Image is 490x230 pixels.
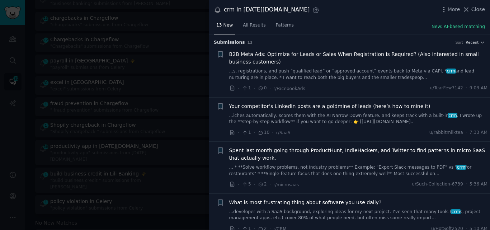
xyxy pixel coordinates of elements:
span: 7:33 AM [470,130,487,136]
span: r/microsaas [273,182,299,187]
span: 5:36 AM [470,181,487,188]
a: Patterns [273,20,296,34]
a: What is most frustrating thing about software you use daily? [229,199,382,206]
span: Close [471,6,485,13]
span: r/FacebookAds [273,86,305,91]
button: Close [462,6,485,13]
span: · [466,181,467,188]
span: 13 New [216,22,233,29]
span: · [254,85,255,92]
a: All Results [240,20,268,34]
span: · [272,129,273,136]
a: ...s, registrations, and push “qualified lead” or “approved account” events back to Meta via CAPI... [229,68,488,81]
span: 1 [242,130,251,136]
span: · [269,85,271,92]
span: crm [456,165,466,170]
span: crm [448,113,457,118]
a: B2B Meta Ads: Optimize for Leads or Sales When Registration Is Required? (Also interested in smal... [229,51,488,66]
button: New: AI-based matching [432,24,485,30]
span: crm [451,209,461,214]
span: · [466,130,467,136]
span: 9:03 AM [470,85,487,91]
span: More [448,6,460,13]
span: · [254,129,255,136]
a: ...developer with a SaaS background, exploring ideas for my next project. I’ve seen that many too... [229,209,488,221]
a: Your competitor’s LinkedIn posts are a goldmine of leads (here’s how to mine it) [229,103,430,110]
a: 13 New [214,20,235,34]
span: 2 [258,181,267,188]
button: Recent [466,40,485,45]
span: · [269,181,271,188]
button: More [440,6,460,13]
span: · [238,85,239,92]
span: crm [446,69,456,74]
span: Recent [466,40,479,45]
span: u/Such-Collection-6739 [412,181,463,188]
span: · [466,85,467,91]
a: ... * **Solve workflow problems, not industry problems** Example: "Export Slack messages to PDF" ... [229,164,488,177]
span: r/SaaS [276,130,291,135]
span: 13 [248,40,253,44]
span: · [238,181,239,188]
a: ...iches automatically, scores them with the AI Narrow Down feature, and keeps track with a built... [229,113,488,125]
span: 1 [242,85,251,91]
span: 5 [242,181,251,188]
span: · [238,129,239,136]
div: crm in [DATE][DOMAIN_NAME] [224,5,310,14]
span: 10 [258,130,269,136]
span: Submission s [214,39,245,46]
span: 0 [258,85,267,91]
span: Patterns [276,22,294,29]
div: Sort [456,40,463,45]
span: u/TearFew7142 [430,85,463,91]
span: u/rabbitmilktea [429,130,463,136]
span: · [254,181,255,188]
a: Spent last month going through ProductHunt, IndieHackers, and Twitter to find patterns in micro S... [229,147,488,162]
span: All Results [243,22,265,29]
